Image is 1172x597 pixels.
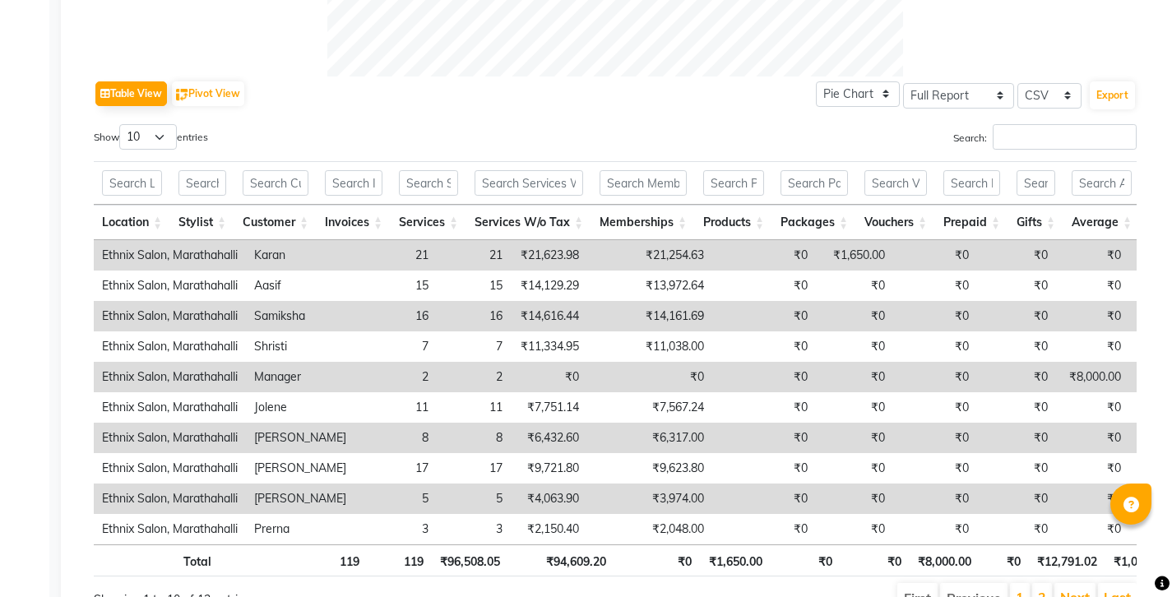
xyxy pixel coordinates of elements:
[816,484,893,514] td: ₹0
[391,205,466,240] th: Services: activate to sort column ascending
[1056,271,1129,301] td: ₹0
[1056,331,1129,362] td: ₹0
[354,362,437,392] td: 2
[1056,453,1129,484] td: ₹0
[1090,81,1135,109] button: Export
[1056,240,1129,271] td: ₹0
[841,544,910,576] th: ₹0
[712,514,816,544] td: ₹0
[1017,170,1055,196] input: Search Gifts
[712,392,816,423] td: ₹0
[354,514,437,544] td: 3
[587,423,712,453] td: ₹6,317.00
[511,423,587,453] td: ₹6,432.60
[1056,301,1129,331] td: ₹0
[246,514,354,544] td: Prerna
[772,205,856,240] th: Packages: activate to sort column ascending
[893,484,977,514] td: ₹0
[893,362,977,392] td: ₹0
[816,392,893,423] td: ₹0
[816,240,893,271] td: ₹1,650.00
[243,170,308,196] input: Search Customer
[587,331,712,362] td: ₹11,038.00
[94,453,246,484] td: Ethnix Salon, Marathahalli
[368,544,432,576] th: 119
[893,240,977,271] td: ₹0
[354,271,437,301] td: 15
[587,240,712,271] td: ₹21,254.63
[977,423,1056,453] td: ₹0
[712,484,816,514] td: ₹0
[94,124,208,150] label: Show entries
[587,301,712,331] td: ₹14,161.69
[614,544,701,576] th: ₹0
[935,205,1008,240] th: Prepaid: activate to sort column ascending
[816,362,893,392] td: ₹0
[712,240,816,271] td: ₹0
[771,544,841,576] th: ₹0
[234,205,317,240] th: Customer: activate to sort column ascending
[816,331,893,362] td: ₹0
[94,484,246,514] td: Ethnix Salon, Marathahalli
[712,453,816,484] td: ₹0
[172,81,244,106] button: Pivot View
[94,514,246,544] td: Ethnix Salon, Marathahalli
[712,362,816,392] td: ₹0
[437,453,511,484] td: 17
[1056,484,1129,514] td: ₹0
[712,423,816,453] td: ₹0
[246,423,354,453] td: [PERSON_NAME]
[437,331,511,362] td: 7
[816,301,893,331] td: ₹0
[94,205,170,240] th: Location: activate to sort column ascending
[712,331,816,362] td: ₹0
[587,453,712,484] td: ₹9,623.80
[511,484,587,514] td: ₹4,063.90
[170,205,234,240] th: Stylist: activate to sort column ascending
[587,514,712,544] td: ₹2,048.00
[317,205,391,240] th: Invoices: activate to sort column ascending
[354,331,437,362] td: 7
[864,170,927,196] input: Search Vouchers
[437,423,511,453] td: 8
[508,544,614,576] th: ₹94,609.20
[246,392,354,423] td: Jolene
[977,331,1056,362] td: ₹0
[1008,205,1063,240] th: Gifts: activate to sort column ascending
[943,170,1000,196] input: Search Prepaid
[712,271,816,301] td: ₹0
[246,362,354,392] td: Manager
[246,301,354,331] td: Samiksha
[977,271,1056,301] td: ₹0
[977,362,1056,392] td: ₹0
[399,170,458,196] input: Search Services
[910,544,980,576] th: ₹8,000.00
[297,544,368,576] th: 119
[1029,544,1105,576] th: ₹12,791.02
[816,514,893,544] td: ₹0
[246,484,354,514] td: [PERSON_NAME]
[246,453,354,484] td: [PERSON_NAME]
[176,89,188,101] img: pivot.png
[354,301,437,331] td: 16
[816,423,893,453] td: ₹0
[354,240,437,271] td: 21
[977,453,1056,484] td: ₹0
[893,301,977,331] td: ₹0
[511,453,587,484] td: ₹9,721.80
[94,423,246,453] td: Ethnix Salon, Marathahalli
[977,301,1056,331] td: ₹0
[246,331,354,362] td: Shristi
[437,271,511,301] td: 15
[977,514,1056,544] td: ₹0
[893,423,977,453] td: ₹0
[246,271,354,301] td: Aasif
[437,240,511,271] td: 21
[94,544,220,576] th: Total
[1063,205,1140,240] th: Average: activate to sort column ascending
[94,362,246,392] td: Ethnix Salon, Marathahalli
[893,392,977,423] td: ₹0
[354,453,437,484] td: 17
[587,392,712,423] td: ₹7,567.24
[94,271,246,301] td: Ethnix Salon, Marathahalli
